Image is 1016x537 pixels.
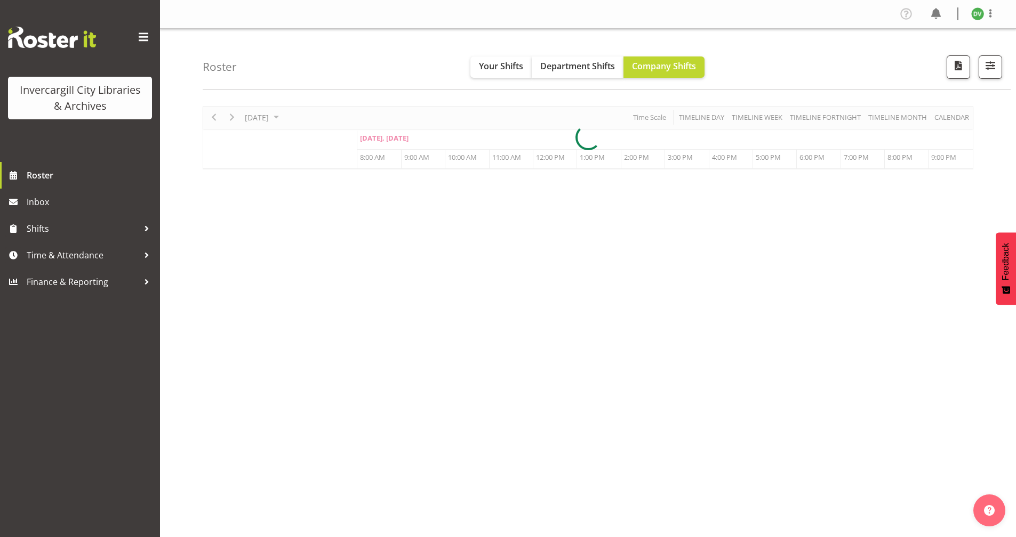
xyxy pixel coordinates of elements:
span: Department Shifts [540,60,615,72]
img: desk-view11665.jpg [971,7,984,20]
button: Filter Shifts [979,55,1002,79]
span: Feedback [1001,243,1011,280]
button: Your Shifts [470,56,532,78]
img: Rosterit website logo [8,27,96,48]
span: Time & Attendance [27,247,139,263]
span: Your Shifts [479,60,523,72]
button: Department Shifts [532,56,623,78]
span: Shifts [27,221,139,237]
img: help-xxl-2.png [984,505,995,516]
button: Company Shifts [623,56,705,78]
span: Inbox [27,194,155,210]
span: Finance & Reporting [27,274,139,290]
div: Invercargill City Libraries & Archives [19,82,141,114]
span: Roster [27,167,155,183]
button: Download a PDF of the roster for the current day [947,55,970,79]
span: Company Shifts [632,60,696,72]
h4: Roster [203,61,237,73]
button: Feedback - Show survey [996,232,1016,305]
